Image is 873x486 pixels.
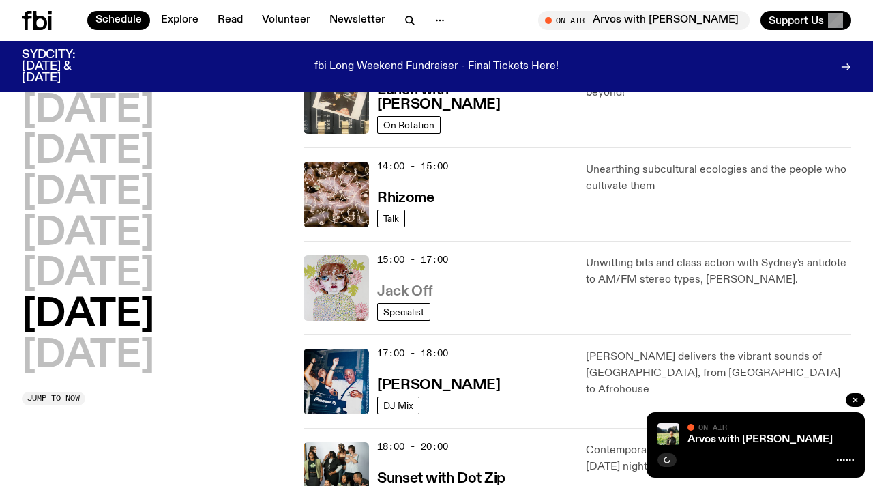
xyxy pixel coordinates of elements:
p: Unwitting bits and class action with Sydney's antidote to AM/FM stereo types, [PERSON_NAME]. [586,255,851,288]
button: [DATE] [22,337,154,375]
button: [DATE] [22,255,154,294]
a: Schedule [87,11,150,30]
button: On AirArvos with [PERSON_NAME] [538,11,750,30]
p: Unearthing subcultural ecologies and the people who cultivate them [586,162,851,195]
p: Contemporary club & bass music beaming out every [DATE] night from [GEOGRAPHIC_DATA] land [586,442,851,475]
button: Support Us [760,11,851,30]
button: [DATE] [22,215,154,253]
span: DJ Mix [383,401,413,411]
a: Explore [153,11,207,30]
a: Volunteer [254,11,319,30]
img: a dotty lady cuddling her cat amongst flowers [304,255,369,321]
span: 18:00 - 20:00 [377,440,448,453]
span: 17:00 - 18:00 [377,347,448,360]
a: Newsletter [321,11,394,30]
a: On Rotation [377,116,441,134]
h3: Jack Off [377,285,432,299]
h3: Rhizome [377,191,434,205]
p: fbi Long Weekend Fundraiser - Final Tickets Here! [314,61,559,73]
h3: SYDCITY: [DATE] & [DATE] [22,49,109,84]
p: [PERSON_NAME] delivers the vibrant sounds of [GEOGRAPHIC_DATA], from [GEOGRAPHIC_DATA] to Afrohouse [586,349,851,398]
img: A close up picture of a bunch of ginger roots. Yellow squiggles with arrows, hearts and dots are ... [304,162,369,227]
span: On Rotation [383,120,434,130]
a: Arvos with [PERSON_NAME] [687,434,833,445]
a: Sunset with Dot Zip [377,469,505,486]
button: Jump to now [22,392,85,405]
span: Talk [383,214,399,224]
a: Jack Off [377,282,432,299]
span: Specialist [383,307,424,317]
a: Talk [377,210,405,227]
h3: [PERSON_NAME] [377,378,500,392]
span: Support Us [769,14,824,27]
button: [DATE] [22,296,154,334]
img: A polaroid of Ella Avni in the studio on top of the mixer which is also located in the studio. [304,68,369,134]
a: [PERSON_NAME] [377,375,500,392]
h3: Sunset with Dot Zip [377,472,505,486]
span: 15:00 - 17:00 [377,253,448,266]
span: 14:00 - 15:00 [377,160,448,173]
button: [DATE] [22,174,154,212]
button: [DATE] [22,133,154,171]
span: On Air [698,423,727,431]
h3: Lunch with [PERSON_NAME] [377,83,569,112]
a: Lunch with [PERSON_NAME] [377,81,569,112]
a: Rhizome [377,188,434,205]
span: Jump to now [27,395,80,402]
a: Specialist [377,303,430,321]
img: Bri is smiling and wearing a black t-shirt. She is standing in front of a lush, green field. Ther... [657,423,679,445]
a: DJ Mix [377,397,419,414]
button: [DATE] [22,92,154,130]
a: Read [209,11,251,30]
